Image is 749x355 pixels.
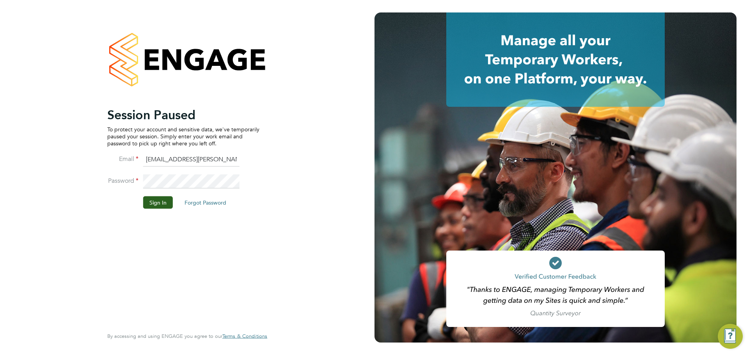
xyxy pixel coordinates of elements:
label: Email [107,155,138,163]
h2: Session Paused [107,107,259,122]
span: By accessing and using ENGAGE you agree to our [107,333,267,339]
a: Terms & Conditions [222,333,267,339]
button: Forgot Password [178,196,233,208]
button: Engage Resource Center [718,324,743,349]
p: To protect your account and sensitive data, we've temporarily paused your session. Simply enter y... [107,125,259,147]
label: Password [107,177,138,185]
button: Sign In [143,196,173,208]
input: Enter your work email... [143,153,240,167]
